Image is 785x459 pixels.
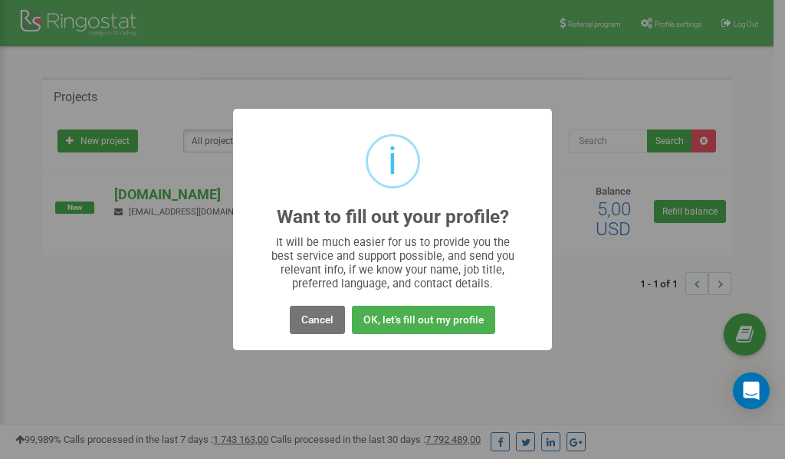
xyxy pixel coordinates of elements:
[733,372,770,409] div: Open Intercom Messenger
[388,136,397,186] div: i
[277,207,509,228] h2: Want to fill out your profile?
[264,235,522,290] div: It will be much easier for us to provide you the best service and support possible, and send you ...
[290,306,345,334] button: Cancel
[352,306,495,334] button: OK, let's fill out my profile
